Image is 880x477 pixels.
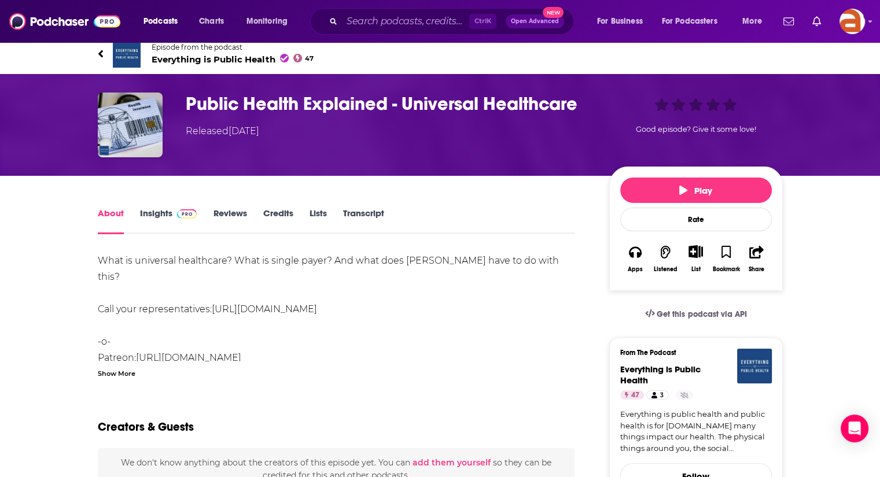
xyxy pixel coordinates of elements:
a: Lists [309,208,326,234]
span: Good episode? Give it some love! [636,125,756,134]
a: Everything is Public Health [620,364,701,386]
a: Transcript [343,208,384,234]
a: Charts [192,12,231,31]
a: 47 [620,390,644,400]
button: add them yourself [413,458,491,467]
div: Listened [654,266,678,273]
div: Released [DATE] [186,124,259,138]
button: Share [741,238,771,280]
span: For Podcasters [662,13,717,29]
button: open menu [238,12,303,31]
span: Everything is Public Health [152,54,314,65]
a: Credits [263,208,293,234]
img: Everything is Public Health [737,349,772,383]
button: Open AdvancedNew [506,14,564,28]
div: Rate [620,208,772,231]
div: Show More ButtonList [680,238,710,280]
img: User Profile [840,9,865,34]
a: Show notifications dropdown [779,12,798,31]
span: Episode from the podcast [152,43,314,51]
a: Show notifications dropdown [808,12,826,31]
a: Reviews [213,208,246,234]
img: Public Health Explained - Universal Healthcare [98,93,163,157]
button: open menu [589,12,657,31]
span: Open Advanced [511,19,559,24]
span: New [543,7,564,18]
button: open menu [734,12,776,31]
div: Share [749,266,764,273]
button: open menu [135,12,193,31]
h3: From The Podcast [620,349,763,357]
span: Podcasts [143,13,178,29]
img: Everything is Public Health [113,40,141,68]
div: Apps [628,266,643,273]
a: InsightsPodchaser Pro [140,208,197,234]
span: Monitoring [246,13,288,29]
span: Logged in as ASTHOPR [840,9,865,34]
span: Ctrl K [469,14,496,29]
a: [URL][DOMAIN_NAME] [136,352,241,363]
h2: Creators & Guests [98,420,194,434]
span: 3 [660,390,664,401]
a: About [98,208,124,234]
span: For Business [597,13,643,29]
div: Bookmark [712,266,739,273]
span: More [742,13,762,29]
span: Play [679,185,712,196]
span: 47 [631,390,639,401]
a: 3 [646,390,668,400]
button: Bookmark [711,238,741,280]
a: [URL][DOMAIN_NAME] [212,304,317,315]
input: Search podcasts, credits, & more... [342,12,469,31]
span: Get this podcast via API [657,309,746,319]
button: Show More Button [684,245,708,258]
div: List [691,265,701,273]
a: Everything is public health and public health is for [DOMAIN_NAME] many things impact our health.... [620,409,772,454]
span: Charts [199,13,224,29]
div: Search podcasts, credits, & more... [321,8,585,35]
span: 47 [305,56,314,61]
a: Get this podcast via API [636,300,756,328]
img: Podchaser - Follow, Share and Rate Podcasts [9,10,120,32]
button: open menu [654,12,734,31]
img: Podchaser Pro [177,209,197,219]
button: Listened [650,238,680,280]
button: Play [620,178,772,203]
button: Show profile menu [840,9,865,34]
h1: Public Health Explained - Universal Healthcare [186,93,591,115]
div: Open Intercom Messenger [841,415,868,442]
button: Apps [620,238,650,280]
a: Everything is Public HealthEpisode from the podcastEverything is Public Health47 [98,40,783,68]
